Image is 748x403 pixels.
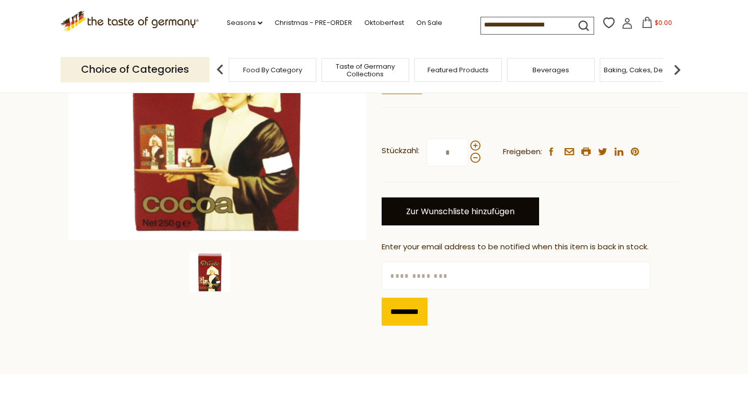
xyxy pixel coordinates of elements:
[382,197,539,225] a: Zur Wunschliste hinzufügen
[382,241,680,253] div: Enter your email address to be notified when this item is back in stock.
[635,17,678,32] button: $0.00
[532,66,569,74] a: Beverages
[243,66,302,74] a: Food By Category
[428,66,489,74] a: Featured Products
[210,60,230,80] img: previous arrow
[667,60,687,80] img: next arrow
[382,145,419,157] strong: Stückzahl:
[364,17,404,28] a: Oktoberfest
[655,18,672,27] span: $0.00
[190,252,230,293] img: Droste Original Dutch Cocoa Powder, 8.8 oz
[426,138,468,166] input: Stückzahl:
[604,66,683,74] a: Baking, Cakes, Desserts
[416,17,442,28] a: On Sale
[275,17,352,28] a: Christmas - PRE-ORDER
[227,17,262,28] a: Seasons
[61,57,209,82] p: Choice of Categories
[325,63,406,78] a: Taste of Germany Collections
[503,146,542,158] span: Freigeben:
